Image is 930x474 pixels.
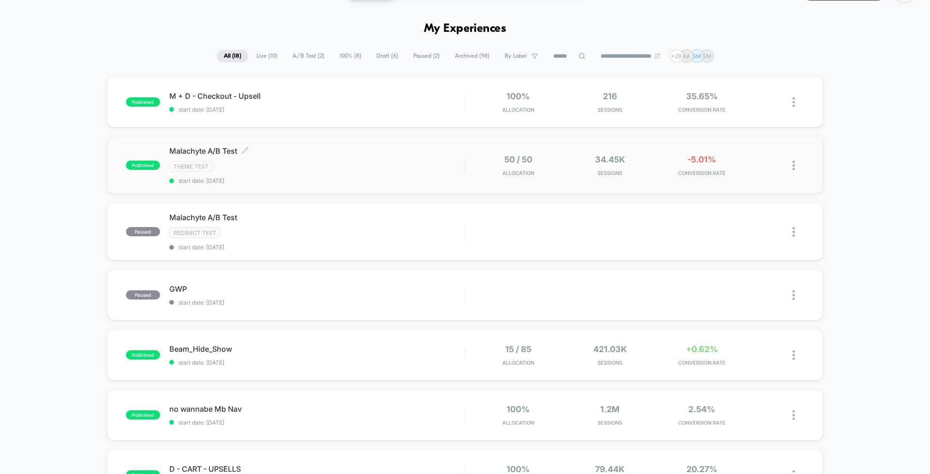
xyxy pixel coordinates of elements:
[686,464,717,474] span: 20.27%
[793,227,795,237] img: close
[169,344,465,354] span: Beam_Hide_Show
[126,227,160,236] span: paused
[169,146,465,156] span: Malachyte A/B Test
[333,50,368,62] span: 100% ( 8 )
[502,420,534,426] span: Allocation
[448,50,496,62] span: Archived ( 98 )
[169,464,465,474] span: D - CART - UPSELLS
[370,50,405,62] span: Draft ( 6 )
[686,344,718,354] span: +0.62%
[683,53,690,60] p: AA
[658,107,745,113] span: CONVERSION RATE
[169,91,465,101] span: M + D - Checkout - Upsell
[169,161,213,172] span: Theme Test
[566,360,654,366] span: Sessions
[507,464,530,474] span: 100%
[424,22,507,36] h1: My Experiences
[169,213,465,222] span: Malachyte A/B Test
[658,420,745,426] span: CONVERSION RATE
[169,404,465,414] span: no wannabe Mb Nav
[504,155,532,164] span: 50 / 50
[126,97,160,107] span: published
[502,107,534,113] span: Allocation
[169,244,465,251] span: start date: [DATE]
[793,161,795,170] img: close
[406,50,447,62] span: Paused ( 2 )
[169,299,465,306] span: start date: [DATE]
[793,97,795,107] img: close
[502,170,534,176] span: Allocation
[169,106,465,113] span: start date: [DATE]
[126,410,160,420] span: published
[793,290,795,300] img: close
[566,107,654,113] span: Sessions
[595,464,625,474] span: 79.44k
[566,420,654,426] span: Sessions
[502,360,534,366] span: Allocation
[507,404,530,414] span: 100%
[600,404,620,414] span: 1.2M
[126,290,160,300] span: paused
[655,53,660,59] img: end
[593,344,627,354] span: 421.03k
[169,419,465,426] span: start date: [DATE]
[686,91,718,101] span: 35.65%
[286,50,331,62] span: A/B Test ( 2 )
[126,350,160,360] span: published
[692,53,701,60] p: SM
[670,49,683,63] div: + 29
[126,161,160,170] span: published
[658,170,745,176] span: CONVERSION RATE
[169,359,465,366] span: start date: [DATE]
[793,410,795,420] img: close
[595,155,625,164] span: 34.45k
[505,53,527,60] span: By Label
[793,350,795,360] img: close
[603,91,617,101] span: 216
[688,404,715,414] span: 2.54%
[507,91,530,101] span: 100%
[169,228,221,238] span: Redirect Test
[250,50,284,62] span: Live ( 10 )
[566,170,654,176] span: Sessions
[703,53,711,60] p: SM
[169,177,465,184] span: start date: [DATE]
[169,284,465,294] span: GWP
[687,155,716,164] span: -5.01%
[217,50,248,62] span: All ( 18 )
[505,344,531,354] span: 15 / 85
[658,360,745,366] span: CONVERSION RATE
